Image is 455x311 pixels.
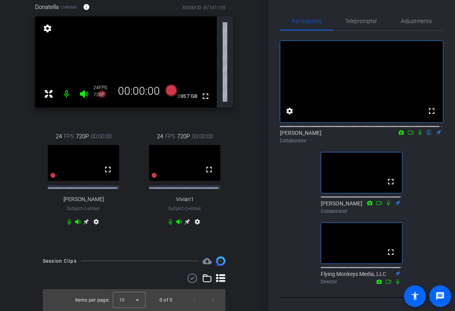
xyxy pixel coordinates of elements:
[193,219,202,228] mat-icon: settings
[185,291,204,309] button: Previous page
[64,132,74,141] span: FPS
[321,208,402,215] div: Collaborator
[321,278,402,285] div: Director
[63,196,104,203] span: [PERSON_NAME]
[43,257,77,265] div: Session Clips
[280,129,443,144] div: [PERSON_NAME]
[280,137,443,144] div: Collaborator
[216,256,225,266] img: Session clips
[386,247,395,257] mat-icon: fullscreen
[160,296,172,304] div: 0 of 0
[67,205,100,212] span: Subject
[91,132,112,141] span: 00:00:00
[165,132,175,141] span: FPS
[401,18,432,24] span: Adjustments
[202,256,212,266] mat-icon: cloud_upload
[176,196,194,203] span: Vivian1
[436,292,445,301] mat-icon: message
[61,4,77,10] span: Chrome
[177,132,190,141] span: 720P
[42,24,53,33] mat-icon: settings
[83,206,84,211] span: -
[91,219,101,228] mat-icon: settings
[113,85,165,98] div: 00:00:00
[103,165,112,174] mat-icon: fullscreen
[321,270,402,285] div: Flying Monkeys Media, LLC
[204,165,214,174] mat-icon: fullscreen
[184,206,185,211] span: -
[183,4,225,11] div: ROOM ID: 87741159
[192,132,213,141] span: 00:00:00
[285,106,294,116] mat-icon: settings
[168,205,201,212] span: Subject
[75,296,110,304] div: Items per page:
[292,18,321,24] span: Participants
[386,177,395,186] mat-icon: fullscreen
[345,18,377,24] span: Teleprompter
[425,129,434,136] mat-icon: flip
[321,200,402,215] div: [PERSON_NAME]
[84,207,100,211] span: Chrome
[410,292,420,301] mat-icon: accessibility
[201,92,210,101] mat-icon: fullscreen
[185,207,201,211] span: Chrome
[204,291,222,309] button: Next page
[202,256,212,266] span: Destinations for your clips
[93,85,113,91] div: 24
[427,106,436,116] mat-icon: fullscreen
[76,132,89,141] span: 720P
[99,85,107,90] span: FPS
[56,132,62,141] span: 24
[35,3,59,11] span: Donatella
[83,4,90,11] mat-icon: info
[157,132,163,141] span: 24
[175,92,200,101] span: 285.7 GB
[93,92,113,98] div: 720P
